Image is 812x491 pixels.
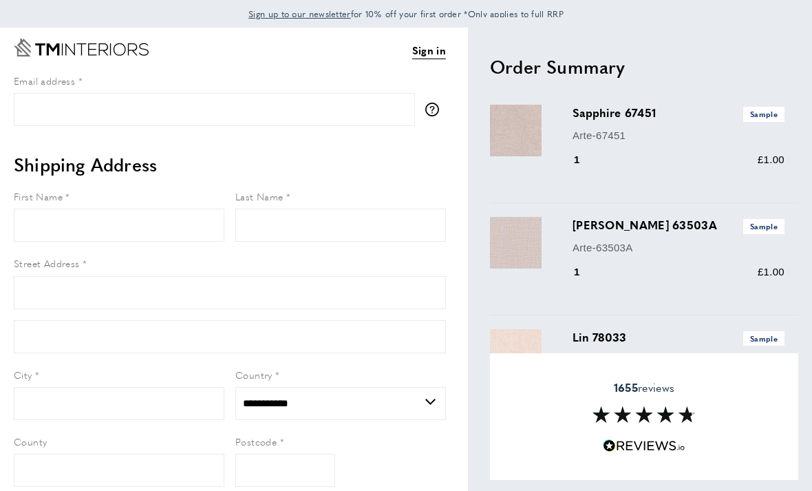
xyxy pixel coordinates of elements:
h2: Order Summary [490,54,798,79]
span: City [14,368,32,382]
span: Sample [743,331,784,346]
strong: 1655 [614,379,638,395]
span: Sample [743,219,784,233]
a: Sign in [412,42,446,59]
div: 1 [573,264,599,280]
img: Reviews section [592,406,696,423]
span: Last Name [235,189,284,203]
span: Country [235,368,273,382]
span: First Name [14,189,63,203]
div: 1 [573,152,599,168]
span: Postcode [235,435,277,448]
span: for 10% off your first order *Only applies to full RRP [248,8,564,20]
a: Sign up to our newsletter [248,7,351,21]
span: County [14,435,47,448]
span: Email address [14,74,75,87]
span: Sample [743,107,784,121]
span: reviews [614,381,674,395]
p: Arte-67451 [573,127,784,144]
h3: Lin 78033 [573,329,784,346]
span: Street Address [14,256,80,270]
img: Lin 78033 [490,329,542,381]
a: Go to Home page [14,39,149,56]
p: Arte-78033 [573,352,784,368]
p: Arte-63503A [573,240,784,256]
h2: Shipping Address [14,152,446,177]
span: Sign up to our newsletter [248,8,351,20]
img: Reviews.io 5 stars [603,439,685,452]
h3: Sapphire 67451 [573,105,784,121]
button: More information [425,103,446,116]
span: £1.00 [758,154,784,165]
img: Sapphire 67451 [490,105,542,156]
span: £1.00 [758,266,784,278]
img: Lana 63503A [490,217,542,269]
h3: [PERSON_NAME] 63503A [573,217,784,233]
